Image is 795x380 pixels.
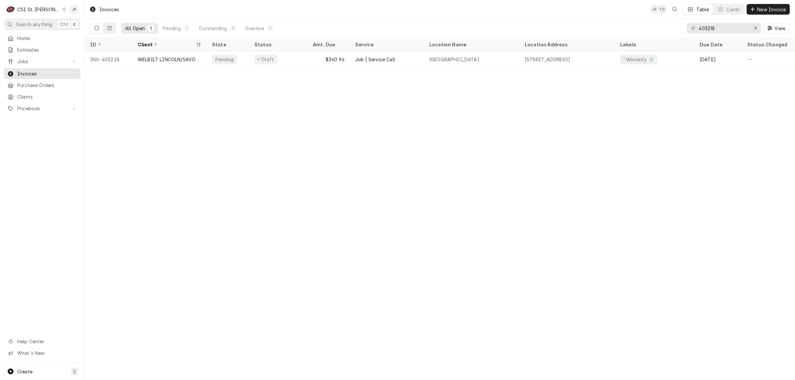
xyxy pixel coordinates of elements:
a: Go to Pricebook [4,103,80,114]
a: Estimates [4,44,80,55]
div: Jessica Rentfro's Avatar [650,5,659,14]
div: Status [254,41,301,48]
div: JR [650,5,659,14]
span: Estimates [17,46,77,53]
div: Service [355,41,417,48]
div: State [212,41,244,48]
button: Erase input [750,23,761,33]
div: 1 [149,25,153,32]
div: Cards [726,6,740,13]
div: C [6,5,15,14]
div: Pending [215,56,234,63]
a: Go to Jobs [4,56,80,67]
div: CSI St. Louis's Avatar [6,5,15,14]
div: Due Date [700,41,735,48]
a: Go to What's New [4,348,80,358]
span: Create [17,369,32,374]
span: Ctrl [60,21,69,28]
span: Clients [17,93,77,100]
div: JR [70,5,79,14]
div: Status Changed [747,41,790,48]
span: Purchase Orders [17,82,77,89]
button: Open search [669,4,680,15]
div: Location Name [429,41,513,48]
a: Go to Help Center [4,336,80,347]
button: View [764,23,790,33]
span: View [773,25,787,32]
div: 0 [231,25,235,32]
div: Job | Service Call [355,56,395,63]
span: Jobs [17,58,67,65]
span: K [73,21,76,28]
span: Pricebook [17,105,67,112]
div: 1 [185,25,189,32]
div: Overdue [245,25,264,32]
a: Home [4,33,80,44]
div: Labels [620,41,689,48]
span: Invoices [17,70,77,77]
span: Help Center [17,338,77,345]
span: C [73,368,76,375]
div: ID [90,41,126,48]
input: Keyword search [699,23,748,33]
div: Client [138,41,195,48]
div: 0 [268,25,272,32]
div: TD [658,5,667,14]
div: [DATE] [694,51,742,67]
div: Table [696,6,709,13]
div: — [742,51,795,67]
div: Draft [260,56,275,63]
div: Amt. Due [313,41,343,48]
div: Pending [163,25,181,32]
div: ¹ Warranty 🛡️ [623,56,655,63]
span: Search anything [16,21,52,28]
span: What's New [17,350,77,356]
div: INV-403218 [85,51,132,67]
button: Search anythingCtrlK [4,19,80,30]
a: Clients [4,91,80,102]
span: Home [17,35,77,42]
span: New Invoice [756,6,787,13]
div: Location Address [525,41,608,48]
div: WELBILT LINCOLN/SAVORY/MERCO [138,56,201,63]
div: [GEOGRAPHIC_DATA] [429,56,479,63]
a: Invoices [4,68,80,79]
div: Outstanding [199,25,227,32]
div: Tim Devereux's Avatar [658,5,667,14]
div: All Open [125,25,145,32]
button: New Invoice [747,4,790,15]
a: Purchase Orders [4,80,80,91]
div: Jessica Rentfro's Avatar [70,5,79,14]
div: CSI St. [PERSON_NAME] [17,6,60,13]
div: [STREET_ADDRESS] [525,56,570,63]
div: $360.96 [307,51,350,67]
